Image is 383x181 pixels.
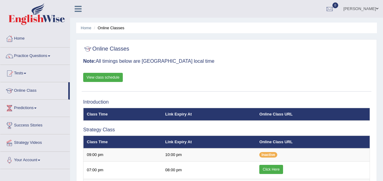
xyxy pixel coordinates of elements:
[83,136,162,148] th: Class Time
[162,108,256,121] th: Link Expiry At
[83,108,162,121] th: Class Time
[162,161,256,179] td: 08:00 pm
[256,108,370,121] th: Online Class URL
[0,152,70,167] a: Your Account
[0,65,70,80] a: Tests
[259,165,283,174] a: Click Here
[83,99,370,105] h3: Introduction
[83,59,370,64] h3: All timings below are [GEOGRAPHIC_DATA] local time
[332,2,339,8] span: 0
[0,48,70,63] a: Practice Questions
[0,117,70,132] a: Success Stories
[0,100,70,115] a: Predictions
[83,161,162,179] td: 07:00 pm
[162,136,256,148] th: Link Expiry At
[0,134,70,150] a: Strategy Videos
[256,136,370,148] th: Online Class URL
[83,127,370,133] h3: Strategy Class
[83,148,162,161] td: 09:00 pm
[259,152,277,158] span: Inactive
[83,73,123,82] a: View class schedule
[81,26,91,30] a: Home
[162,148,256,161] td: 10:00 pm
[92,25,124,31] li: Online Classes
[0,82,68,98] a: Online Class
[83,44,129,54] h2: Online Classes
[83,59,96,64] b: Note:
[0,30,70,45] a: Home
